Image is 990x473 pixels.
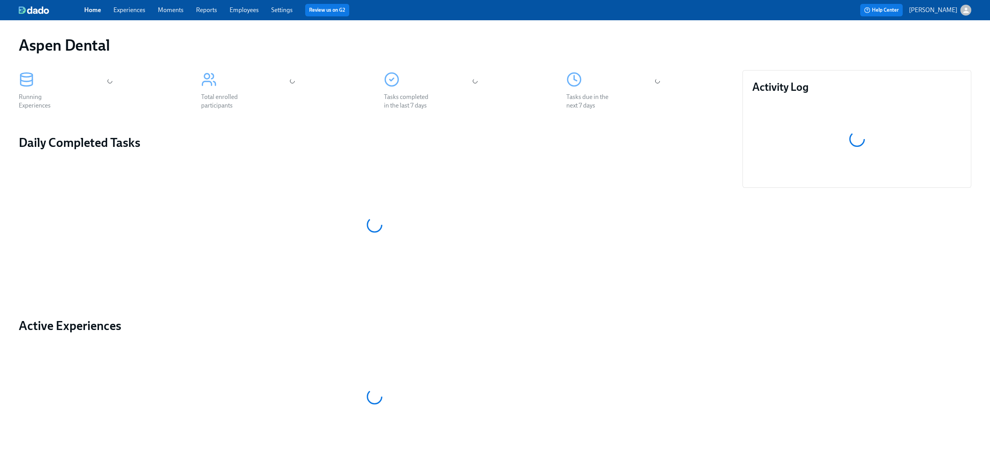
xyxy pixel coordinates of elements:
[84,6,101,14] a: Home
[309,6,345,14] a: Review us on G2
[19,6,49,14] img: dado
[271,6,293,14] a: Settings
[909,5,971,16] button: [PERSON_NAME]
[909,6,957,14] p: [PERSON_NAME]
[19,318,730,334] a: Active Experiences
[860,4,903,16] button: Help Center
[305,4,349,16] button: Review us on G2
[384,93,434,110] div: Tasks completed in the last 7 days
[196,6,217,14] a: Reports
[864,6,899,14] span: Help Center
[19,6,84,14] a: dado
[19,93,69,110] div: Running Experiences
[201,93,251,110] div: Total enrolled participants
[113,6,145,14] a: Experiences
[19,135,730,150] h2: Daily Completed Tasks
[752,80,962,94] h3: Activity Log
[566,93,616,110] div: Tasks due in the next 7 days
[19,36,110,55] h1: Aspen Dental
[158,6,184,14] a: Moments
[230,6,259,14] a: Employees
